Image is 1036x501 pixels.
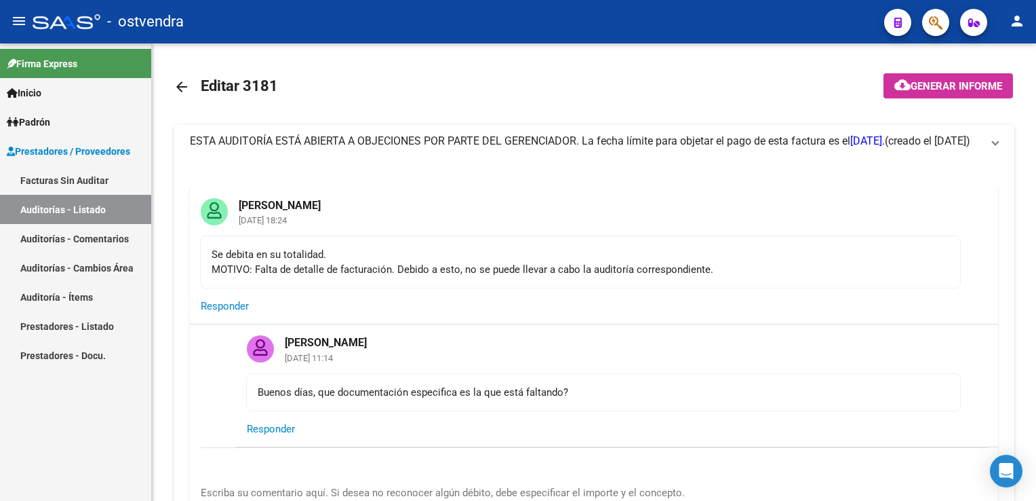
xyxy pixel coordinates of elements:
mat-card-title: [PERSON_NAME] [274,324,378,350]
span: Firma Express [7,56,77,71]
button: Responder [201,294,249,318]
button: Generar informe [883,73,1013,98]
button: Responder [247,417,295,441]
mat-card-subtitle: [DATE] 11:14 [274,354,378,363]
span: Inicio [7,86,41,100]
span: Editar 3181 [201,77,278,94]
span: Prestadores / Proveedores [7,144,130,159]
mat-icon: cloud_download [894,77,911,93]
mat-icon: arrow_back [174,79,190,95]
mat-icon: menu [11,13,27,29]
div: Buenos días, que documentación especifica es la que está faltando? [258,385,949,400]
mat-card-title: [PERSON_NAME] [228,187,332,213]
span: - ostvendra [107,7,184,37]
span: Responder [201,300,249,312]
mat-expansion-panel-header: ESTA AUDITORÍA ESTÁ ABIERTA A OBJECIONES POR PARTE DEL GERENCIADOR. La fecha límite para objetar ... [174,125,1014,157]
div: Se debita en su totalidad. MOTIVO: Falta de detalle de facturación. Debido a esto, no se puede ll... [212,247,949,277]
span: ESTA AUDITORÍA ESTÁ ABIERTA A OBJECIONES POR PARTE DEL GERENCIADOR. La fecha límite para objetar ... [190,134,885,147]
div: Open Intercom Messenger [990,455,1022,487]
span: Padrón [7,115,50,130]
mat-card-subtitle: [DATE] 18:24 [228,216,332,225]
span: (creado el [DATE]) [885,134,970,149]
span: Generar informe [911,80,1002,92]
mat-icon: person [1009,13,1025,29]
span: Responder [247,423,295,435]
span: [DATE]. [850,134,885,147]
